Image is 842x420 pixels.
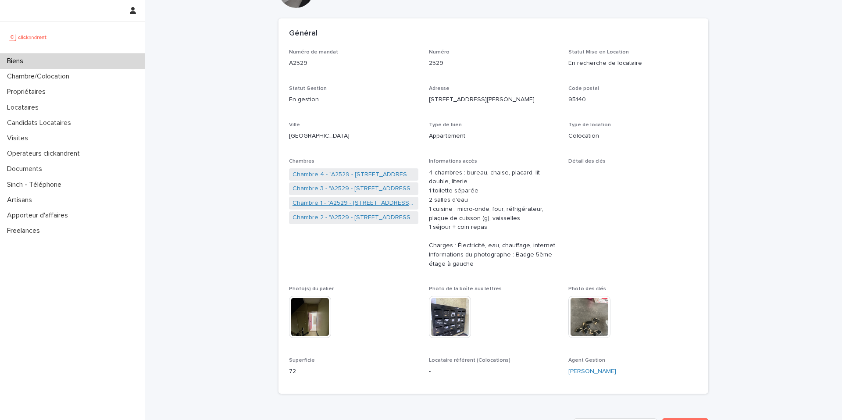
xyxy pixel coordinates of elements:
p: Candidats Locataires [4,119,78,127]
span: Photo des clés [568,286,606,292]
p: [GEOGRAPHIC_DATA] [289,132,418,141]
span: Numéro de mandat [289,50,338,55]
a: Chambre 1 - "A2529 - [STREET_ADDRESS][PERSON_NAME]" [293,199,415,208]
img: UCB0brd3T0yccxBKYDjQ [7,28,50,46]
span: Chambres [289,159,314,164]
span: Ville [289,122,300,128]
p: Biens [4,57,30,65]
span: Agent Gestion [568,358,605,363]
p: En gestion [289,95,418,104]
span: Type de location [568,122,611,128]
p: Artisans [4,196,39,204]
span: Type de bien [429,122,462,128]
span: Photo de la boîte aux lettres [429,286,502,292]
p: Colocation [568,132,698,141]
p: Freelances [4,227,47,235]
span: Superficie [289,358,315,363]
p: En recherche de locataire [568,59,698,68]
p: 4 chambres : bureau, chaise, placard, lit double, literie 1 toilette séparée 2 salles d'eau 1 cui... [429,168,558,269]
a: Chambre 3 - "A2529 - [STREET_ADDRESS][PERSON_NAME]" [293,184,415,193]
p: A2529 [289,59,418,68]
p: Locataires [4,103,46,112]
span: Adresse [429,86,450,91]
span: Photo(s) du palier [289,286,334,292]
span: Statut Mise en Location [568,50,629,55]
h2: Général [289,29,318,39]
p: Appartement [429,132,558,141]
p: Visites [4,134,35,142]
p: Operateurs clickandrent [4,149,87,158]
span: Détail des clés [568,159,606,164]
p: - [568,168,698,178]
span: Informations accès [429,159,477,164]
a: [PERSON_NAME] [568,367,616,376]
p: [STREET_ADDRESS][PERSON_NAME] [429,95,558,104]
p: Chambre/Colocation [4,72,76,81]
p: Documents [4,165,49,173]
p: 95140 [568,95,698,104]
p: Apporteur d'affaires [4,211,75,220]
span: Numéro [429,50,450,55]
p: Sinch - Téléphone [4,181,68,189]
span: Code postal [568,86,599,91]
p: - [429,367,558,376]
a: Chambre 2 - "A2529 - [STREET_ADDRESS][PERSON_NAME]" [293,213,415,222]
span: Statut Gestion [289,86,327,91]
p: 72 [289,367,418,376]
span: Locataire référent (Colocations) [429,358,510,363]
p: 2529 [429,59,558,68]
p: Propriétaires [4,88,53,96]
a: Chambre 4 - "A2529 - [STREET_ADDRESS][PERSON_NAME]" [293,170,415,179]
